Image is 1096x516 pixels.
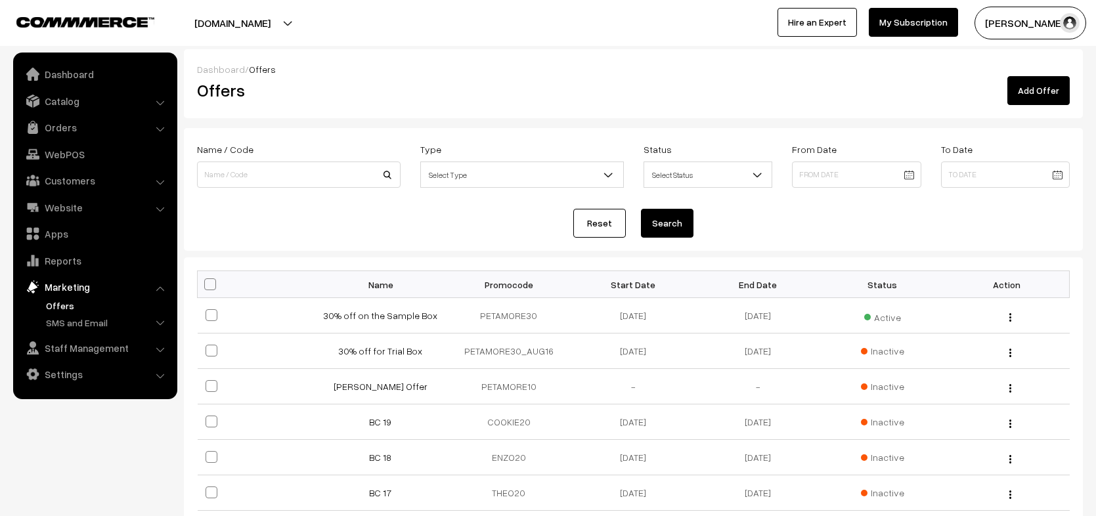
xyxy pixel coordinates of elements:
[369,416,391,427] a: BC 19
[864,307,901,324] span: Active
[941,142,973,156] label: To Date
[861,486,904,500] span: Inactive
[322,271,447,298] th: Name
[447,298,571,333] td: PETAMORE30
[792,142,837,156] label: From Date
[820,271,945,298] th: Status
[975,7,1086,39] button: [PERSON_NAME]
[1009,313,1011,322] img: Menu
[695,271,820,298] th: End Date
[16,17,154,27] img: COMMMERCE
[16,116,173,139] a: Orders
[421,163,623,186] span: Select Type
[695,333,820,369] td: [DATE]
[861,344,904,358] span: Inactive
[447,271,571,298] th: Promocode
[420,161,624,188] span: Select Type
[861,415,904,429] span: Inactive
[695,369,820,404] td: -
[16,196,173,219] a: Website
[148,7,317,39] button: [DOMAIN_NAME]
[197,80,475,100] h2: Offers
[249,64,276,75] span: Offers
[323,310,437,321] a: 30% off on the Sample Box
[16,336,173,360] a: Staff Management
[571,298,696,333] td: [DATE]
[334,381,427,392] a: [PERSON_NAME] Offer
[420,142,441,156] label: Type
[16,62,173,86] a: Dashboard
[1009,419,1011,428] img: Menu
[197,161,401,188] input: Name / Code
[778,8,857,37] a: Hire an Expert
[16,249,173,272] a: Reports
[573,209,626,238] a: Reset
[1009,490,1011,499] img: Menu
[1060,13,1080,33] img: user
[447,369,571,404] td: PETAMORE10
[745,452,771,463] span: [DATE]
[861,379,904,393] span: Inactive
[945,271,1070,298] th: Action
[869,8,958,37] a: My Subscription
[369,487,391,498] a: BC 17
[641,209,693,238] button: Search
[338,345,422,356] a: 30% off for Trial Box
[43,299,173,312] a: Offers
[16,142,173,166] a: WebPOS
[695,298,820,333] td: [DATE]
[571,440,696,475] td: [DATE]
[1007,76,1070,105] a: Add Offer
[1009,384,1011,393] img: Menu
[43,316,173,330] a: SMS and Email
[941,161,1070,188] input: To Date
[1009,455,1011,463] img: Menu
[16,362,173,386] a: Settings
[16,169,173,192] a: Customers
[571,271,696,298] th: Start Date
[571,333,696,369] td: [DATE]
[16,89,173,113] a: Catalog
[1009,349,1011,357] img: Menu
[447,475,571,511] td: THEO20
[447,404,571,440] td: COOKIE20
[447,333,571,369] td: PETAMORE30_AUG16
[745,487,771,498] span: [DATE]
[745,416,771,427] span: [DATE]
[571,369,696,404] td: -
[16,275,173,299] a: Marketing
[861,450,904,464] span: Inactive
[369,452,391,463] a: BC 18
[447,440,571,475] td: ENZO20
[792,161,921,188] input: From Date
[571,475,696,511] td: [DATE]
[571,404,696,440] td: [DATE]
[197,64,245,75] a: Dashboard
[197,62,1070,76] div: /
[197,142,253,156] label: Name / Code
[16,222,173,246] a: Apps
[16,13,131,29] a: COMMMERCE
[644,163,772,186] span: Select Status
[644,142,672,156] label: Status
[644,161,773,188] span: Select Status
